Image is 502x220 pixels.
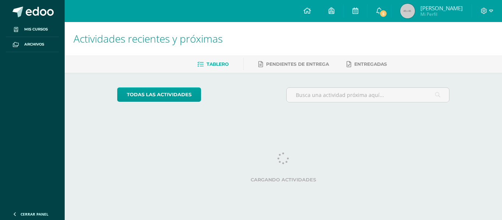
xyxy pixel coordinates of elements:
a: Mis cursos [6,22,59,37]
a: Archivos [6,37,59,52]
a: Pendientes de entrega [258,58,329,70]
span: Archivos [24,42,44,47]
span: [PERSON_NAME] [420,4,463,12]
span: Actividades recientes y próximas [73,32,223,46]
span: Cerrar panel [21,212,49,217]
a: Entregadas [347,58,387,70]
span: Tablero [207,61,229,67]
span: Entregadas [354,61,387,67]
span: 5 [379,10,387,18]
a: Tablero [197,58,229,70]
input: Busca una actividad próxima aquí... [287,88,449,102]
span: Mis cursos [24,26,48,32]
span: Pendientes de entrega [266,61,329,67]
span: Mi Perfil [420,11,463,17]
label: Cargando actividades [117,177,450,183]
a: todas las Actividades [117,87,201,102]
img: 45x45 [400,4,415,18]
